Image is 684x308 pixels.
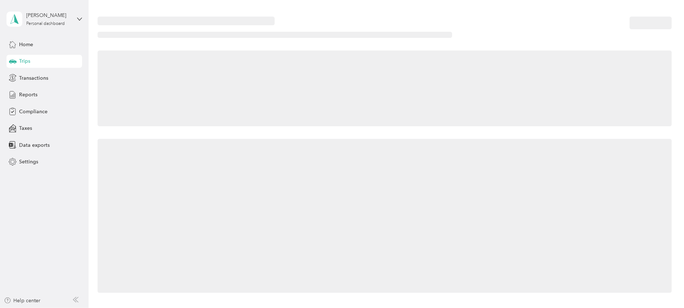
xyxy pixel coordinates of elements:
span: Data exports [19,141,50,149]
span: Compliance [19,108,48,115]
span: Transactions [19,74,48,82]
span: Trips [19,57,30,65]
span: Taxes [19,124,32,132]
span: Reports [19,91,37,98]
div: [PERSON_NAME] [26,12,71,19]
iframe: Everlance-gr Chat Button Frame [644,268,684,308]
span: Home [19,41,33,48]
button: Help center [4,297,41,304]
div: Personal dashboard [26,22,65,26]
span: Settings [19,158,38,166]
